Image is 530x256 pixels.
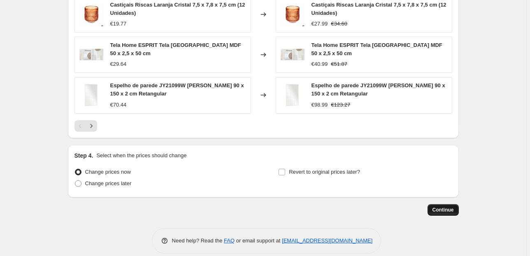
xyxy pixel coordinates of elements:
a: [EMAIL_ADDRESS][DOMAIN_NAME] [282,237,372,244]
div: €27.99 [311,20,328,28]
strike: €34.60 [331,20,347,28]
div: €29.64 [110,60,127,68]
span: Espelho de parede JY21099W [PERSON_NAME] 90 x 150 x 2 cm Retangular [110,82,244,97]
a: FAQ [224,237,235,244]
span: Revert to original prices later? [289,169,360,175]
span: Change prices now [85,169,131,175]
span: Tela Home ESPRIT Tela [GEOGRAPHIC_DATA] MDF 50 x 2,5 x 50 cm [311,42,442,56]
button: Continue [428,204,459,216]
img: S3631698_P0_icon0_80x.jpg [79,2,104,27]
span: Continue [432,207,454,213]
img: S3631698_P0_icon0_80x.jpg [280,2,305,27]
span: Change prices later [85,180,132,186]
p: Select when the prices should change [96,151,186,160]
img: 8424002155902_S3058236_P30_80x.jpg [79,42,104,67]
div: €19.77 [110,20,127,28]
span: or email support at [235,237,282,244]
nav: Pagination [74,120,97,132]
button: Next [86,120,97,132]
div: €70.44 [110,101,127,109]
span: Tela Home ESPRIT Tela [GEOGRAPHIC_DATA] MDF 50 x 2,5 x 50 cm [110,42,241,56]
div: €40.99 [311,60,328,68]
span: Castiçais Riscas Laranja Cristal 7,5 x 7,8 x 7,5 cm (12 Unidades) [110,2,245,16]
div: €98.99 [311,101,328,109]
strike: €51.87 [331,60,347,68]
img: S3632881_78735_1716551545-cropped0_80x.jpg [79,83,104,107]
img: S3632881_78735_1716551545-cropped0_80x.jpg [280,83,305,107]
h2: Step 4. [74,151,93,160]
span: Need help? Read the [172,237,224,244]
span: Espelho de parede JY21099W [PERSON_NAME] 90 x 150 x 2 cm Retangular [311,82,445,97]
span: Castiçais Riscas Laranja Cristal 7,5 x 7,8 x 7,5 cm (12 Unidades) [311,2,446,16]
strike: €123.27 [331,101,350,109]
img: 8424002155902_S3058236_P30_80x.jpg [280,42,305,67]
